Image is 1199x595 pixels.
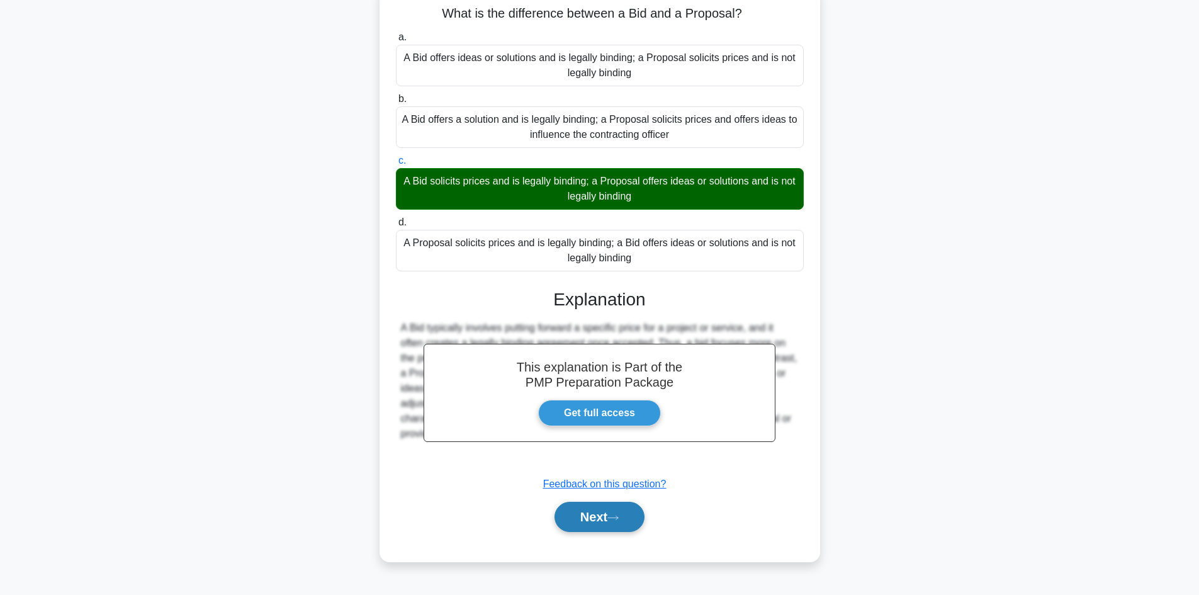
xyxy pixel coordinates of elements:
div: A Bid offers ideas or solutions and is legally binding; a Proposal solicits prices and is not leg... [396,45,804,86]
span: d. [398,217,407,227]
span: b. [398,93,407,104]
div: A Bid solicits prices and is legally binding; a Proposal offers ideas or solutions and is not leg... [396,168,804,210]
a: Get full access [538,400,661,426]
div: A Bid offers a solution and is legally binding; a Proposal solicits prices and offers ideas to in... [396,106,804,148]
button: Next [554,502,645,532]
span: a. [398,31,407,42]
span: c. [398,155,406,166]
a: Feedback on this question? [543,479,667,489]
h5: What is the difference between a Bid and a Proposal? [395,6,805,22]
div: A Bid typically involves putting forward a specific price for a project or service, and it often ... [401,320,799,441]
div: A Proposal solicits prices and is legally binding; a Bid offers ideas or solutions and is not leg... [396,230,804,271]
h3: Explanation [403,289,796,310]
